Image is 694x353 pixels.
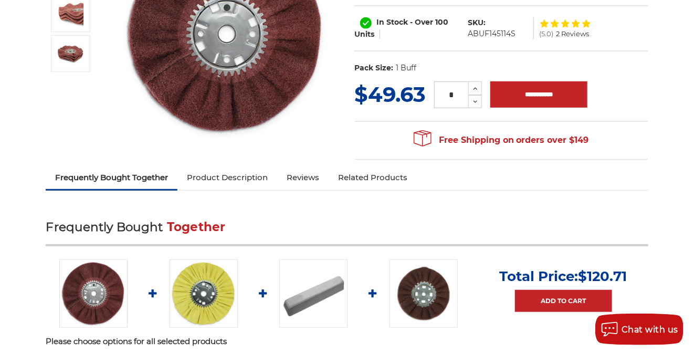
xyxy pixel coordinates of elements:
a: Add to Cart [515,290,612,312]
a: Frequently Bought Together [46,166,177,189]
dt: Pack Size: [354,63,393,74]
a: Product Description [177,166,277,189]
img: satin non woven 14 inch airway buff [57,40,83,67]
dt: SKU: [468,17,486,28]
a: Reviews [277,166,329,189]
button: Chat with us [595,314,684,345]
span: Units [354,29,374,39]
span: $120.71 [579,268,627,285]
dd: 1 Buff [396,63,416,74]
p: Please choose options for all selected products [46,336,648,348]
img: 14 inch satin surface prep airway buffing wheel [59,259,128,328]
span: 2 Reviews [556,30,589,37]
span: $49.63 [354,81,426,107]
span: In Stock [376,17,408,27]
span: 100 [435,17,448,27]
a: Related Products [329,166,417,189]
span: Frequently Bought [46,220,163,234]
img: 14" x 5" x 1-1/4" - 4 Ply Satin Industrial Polishing Machine Airway Buff [57,1,83,27]
span: Chat with us [622,325,678,335]
span: Together [167,220,226,234]
dd: ABUF145114S [468,28,516,39]
p: Total Price: [500,268,627,285]
span: Free Shipping on orders over $149 [414,130,589,151]
span: - Over [410,17,433,27]
span: (5.0) [539,30,553,37]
